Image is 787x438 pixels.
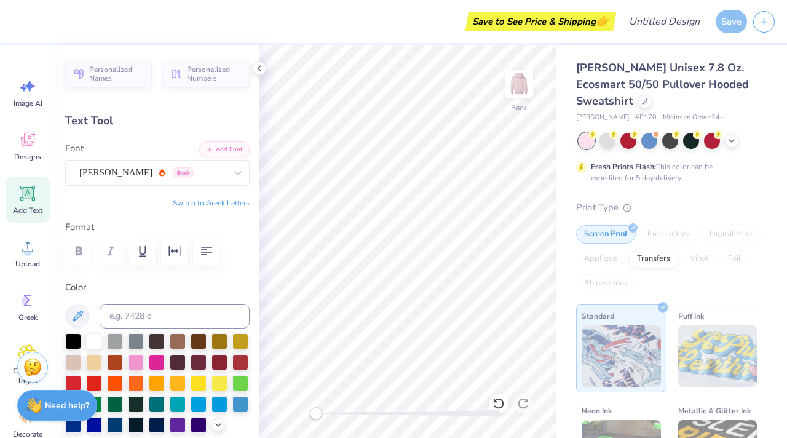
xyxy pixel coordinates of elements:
[576,113,629,123] span: [PERSON_NAME]
[576,250,625,268] div: Applique
[663,113,724,123] span: Minimum Order: 24 +
[163,60,250,88] button: Personalized Numbers
[310,407,322,420] div: Accessibility label
[45,400,89,412] strong: Need help?
[173,198,250,208] button: Switch to Greek Letters
[100,304,250,328] input: e.g. 7428 c
[596,14,609,28] span: 👉
[582,309,614,322] span: Standard
[65,113,250,129] div: Text Tool
[639,225,698,244] div: Embroidery
[576,274,636,293] div: Rhinestones
[13,205,42,215] span: Add Text
[678,404,751,417] span: Metallic & Glitter Ink
[7,366,48,386] span: Clipart & logos
[511,102,527,113] div: Back
[576,225,636,244] div: Screen Print
[720,250,749,268] div: Foil
[702,225,761,244] div: Digital Print
[187,65,242,82] span: Personalized Numbers
[678,325,757,387] img: Puff Ink
[635,113,657,123] span: # P170
[582,325,661,387] img: Standard
[65,60,152,88] button: Personalized Names
[469,12,613,31] div: Save to See Price & Shipping
[199,141,250,157] button: Add Font
[89,65,144,82] span: Personalized Names
[14,152,41,162] span: Designs
[619,9,710,34] input: Untitled Design
[591,161,742,183] div: This color can be expedited for 5 day delivery.
[14,98,42,108] span: Image AI
[507,71,531,96] img: Back
[576,201,762,215] div: Print Type
[678,309,704,322] span: Puff Ink
[65,141,84,156] label: Font
[65,281,250,295] label: Color
[582,404,612,417] span: Neon Ink
[576,60,749,108] span: [PERSON_NAME] Unisex 7.8 Oz. Ecosmart 50/50 Pullover Hooded Sweatshirt
[682,250,716,268] div: Vinyl
[591,162,656,172] strong: Fresh Prints Flash:
[629,250,678,268] div: Transfers
[15,259,40,269] span: Upload
[65,220,250,234] label: Format
[18,313,38,322] span: Greek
